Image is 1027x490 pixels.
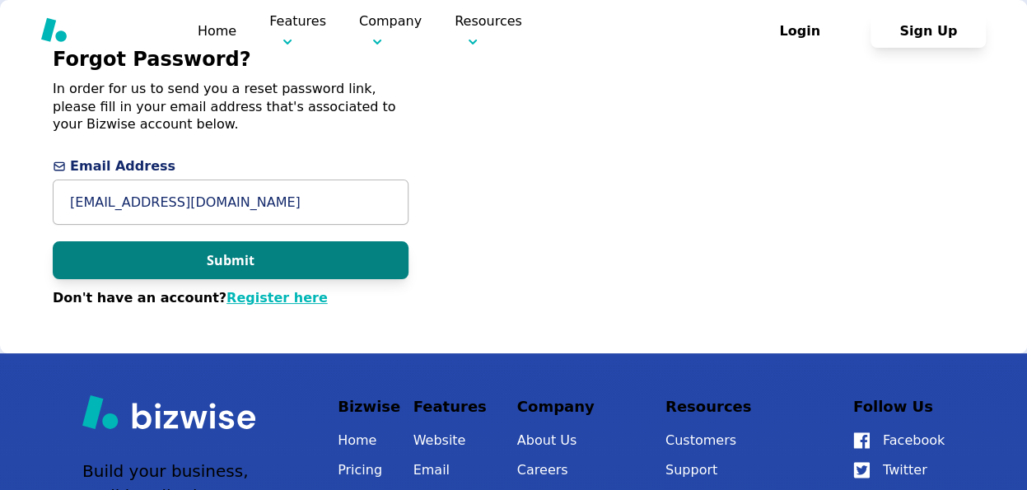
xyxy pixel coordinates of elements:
p: In order for us to send you a reset password link, please fill in your email address that's assoc... [53,80,408,134]
img: Facebook Icon [853,432,870,449]
p: Features [269,12,326,50]
a: About Us [517,429,653,452]
span: Email Address [53,156,408,176]
img: Twitter Icon [853,462,870,478]
a: Pricing [555,21,604,41]
button: Sign Up [871,15,986,48]
p: Features [413,394,505,419]
p: Resources [665,394,841,419]
a: Careers [517,459,653,482]
button: Support [665,459,841,482]
p: Follow Us [853,394,945,419]
div: Don't have an account?Register here [53,289,408,307]
a: Register here [226,290,328,306]
p: Company [359,12,422,50]
a: Twitter [853,459,945,482]
a: Email [413,459,505,482]
button: Login [742,15,857,48]
a: Sign Up [871,23,986,39]
p: Resources [455,12,522,50]
button: Submit [53,241,408,279]
a: Home [338,429,400,452]
img: Bizwise Logo [82,394,255,429]
a: Pricing [338,459,400,482]
p: Company [517,394,653,419]
a: Website [413,429,505,452]
a: Home [198,23,236,39]
a: Facebook [853,429,945,452]
a: Login [742,23,871,39]
img: Bizwise Logo [41,17,165,42]
p: Don't have an account? [53,289,408,307]
a: Customers [665,429,841,452]
p: Bizwise [338,394,400,419]
input: you@example.com [53,180,408,225]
